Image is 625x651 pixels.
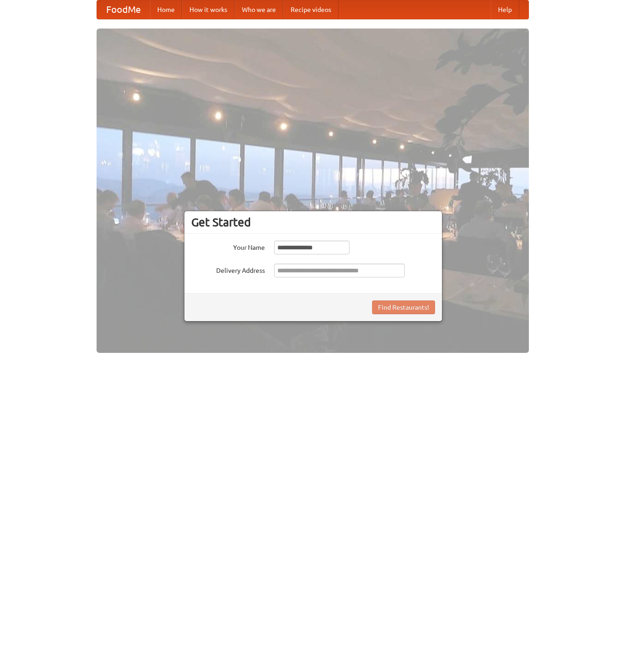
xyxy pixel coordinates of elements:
[491,0,519,19] a: Help
[191,215,435,229] h3: Get Started
[283,0,338,19] a: Recipe videos
[191,264,265,275] label: Delivery Address
[372,300,435,314] button: Find Restaurants!
[182,0,235,19] a: How it works
[150,0,182,19] a: Home
[97,0,150,19] a: FoodMe
[235,0,283,19] a: Who we are
[191,241,265,252] label: Your Name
